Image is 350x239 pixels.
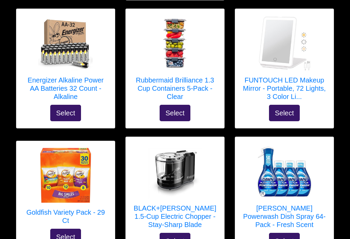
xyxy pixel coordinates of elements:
[23,16,108,105] a: Energizer Alkaline Power AA Batteries 32 Count - Alkaline Energizer Alkaline Power AA Batteries 3...
[242,144,327,233] a: Dawn Powerwash Dish Spray 64-Pack - Fresh Scent [PERSON_NAME] Powerwash Dish Spray 64-Pack - Fres...
[148,16,202,71] img: Rubbermaid Brilliance 1.3 Cup Containers 5-Pack - Clear
[257,144,312,199] img: Dawn Powerwash Dish Spray 64-Pack - Fresh Scent
[38,16,93,71] img: Energizer Alkaline Power AA Batteries 32 Count - Alkaline
[160,105,190,122] button: Select
[133,76,217,101] h5: Rubbermaid Brilliance 1.3 Cup Containers 5-Pack - Clear
[38,148,93,203] img: Goldfish Variety Pack - 29 Ct
[23,76,108,101] h5: Energizer Alkaline Power AA Batteries 32 Count - Alkaline
[242,76,327,101] h5: FUNTOUCH LED Makeup Mirror - Portable, 72 Lights, 3 Color Li...
[23,148,108,229] a: Goldfish Variety Pack - 29 Ct Goldfish Variety Pack - 29 Ct
[242,204,327,229] h5: [PERSON_NAME] Powerwash Dish Spray 64-Pack - Fresh Scent
[133,16,217,105] a: Rubbermaid Brilliance 1.3 Cup Containers 5-Pack - Clear Rubbermaid Brilliance 1.3 Cup Containers ...
[50,105,81,122] button: Select
[133,204,217,229] h5: BLACK+[PERSON_NAME] 1.5-Cup Electric Chopper - Stay-Sharp Blade
[23,209,108,225] h5: Goldfish Variety Pack - 29 Ct
[257,16,312,71] img: FUNTOUCH LED Makeup Mirror - Portable, 72 Lights, 3 Color Lighting
[133,144,217,233] a: BLACK+DECKER 1.5-Cup Electric Chopper - Stay-Sharp Blade BLACK+[PERSON_NAME] 1.5-Cup Electric Cho...
[148,144,202,199] img: BLACK+DECKER 1.5-Cup Electric Chopper - Stay-Sharp Blade
[269,105,300,122] button: Select
[242,16,327,105] a: FUNTOUCH LED Makeup Mirror - Portable, 72 Lights, 3 Color Lighting FUNTOUCH LED Makeup Mirror - P...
